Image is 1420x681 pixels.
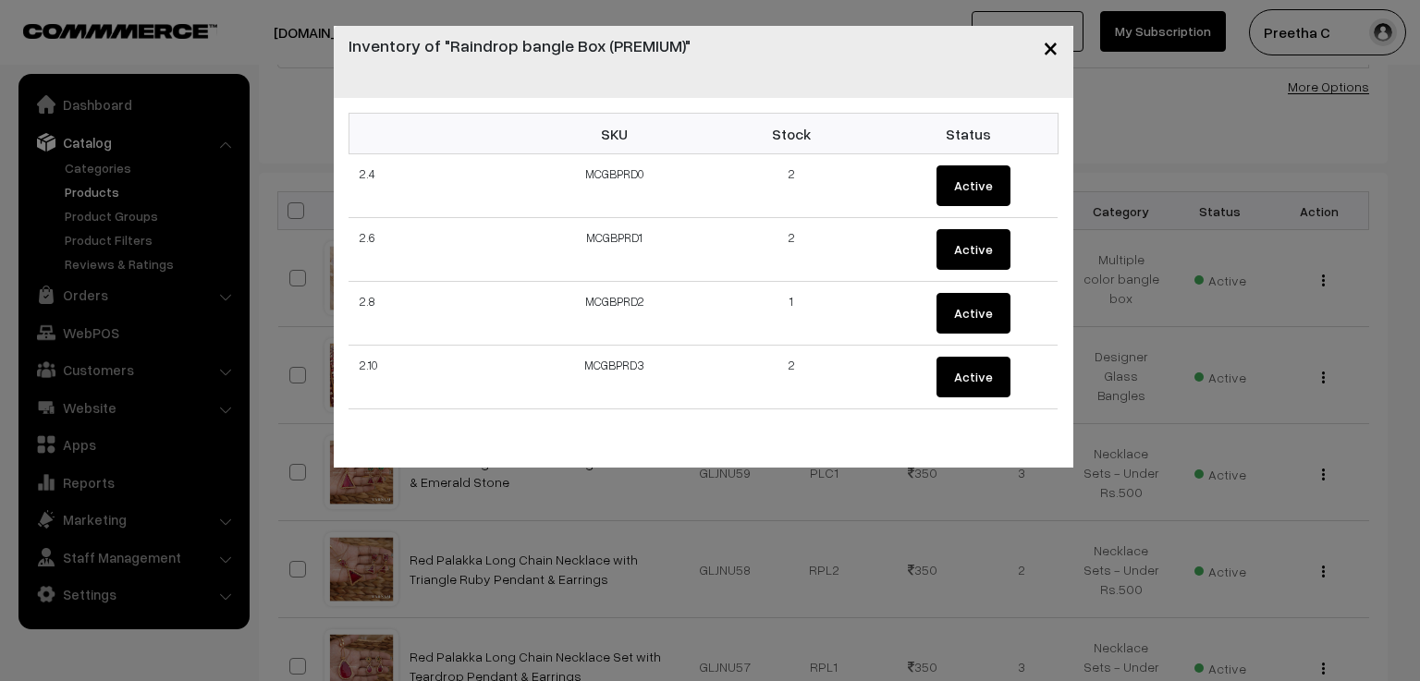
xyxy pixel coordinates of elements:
h4: Inventory of "Raindrop bangle Box (PREMIUM)" [349,33,691,58]
td: 2 [704,154,881,218]
td: 2 [704,346,881,409]
td: MCGBPRD2 [526,282,704,346]
td: 2.4 [349,154,526,218]
td: 2.10 [349,346,526,409]
td: MCGBPRD1 [526,218,704,282]
td: 1 [704,282,881,346]
button: Active [936,229,1010,270]
th: Status [880,114,1058,154]
button: Close [1028,18,1073,76]
td: 2.6 [349,218,526,282]
button: Active [936,293,1010,334]
td: MCGBPRD0 [526,154,704,218]
button: Active [936,357,1010,397]
th: Stock [704,114,881,154]
td: 2.8 [349,282,526,346]
span: × [1043,30,1059,64]
th: SKU [526,114,704,154]
td: 2 [704,218,881,282]
button: Active [936,165,1010,206]
td: MCGBPRD3 [526,346,704,409]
